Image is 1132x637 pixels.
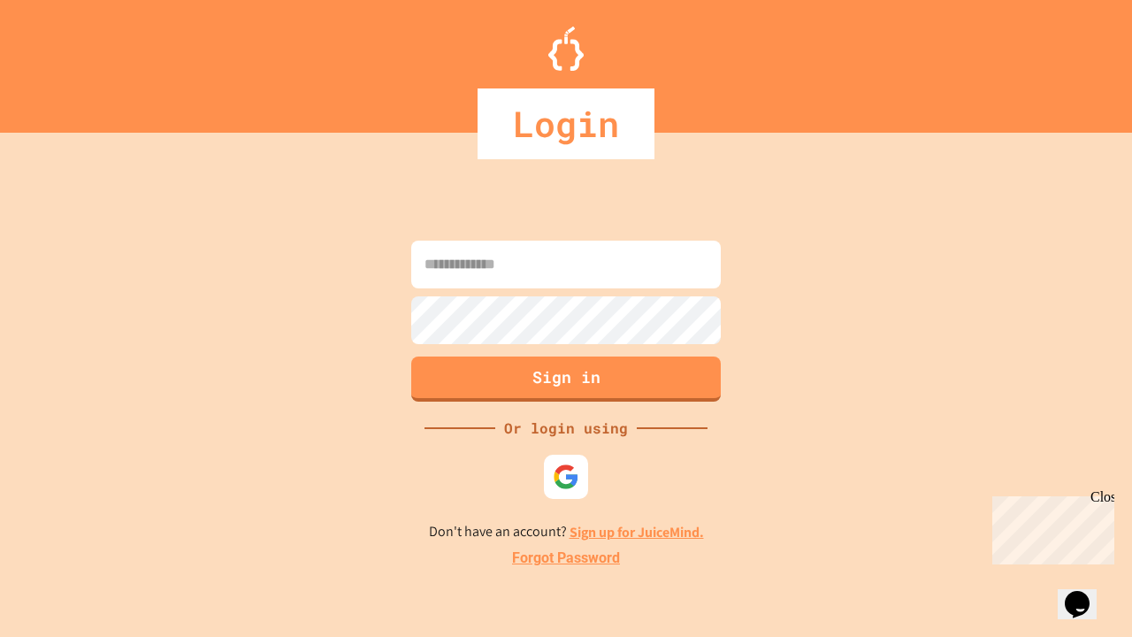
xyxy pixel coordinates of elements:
img: Logo.svg [548,27,584,71]
button: Sign in [411,357,721,402]
a: Sign up for JuiceMind. [570,523,704,541]
div: Or login using [495,418,637,439]
iframe: chat widget [985,489,1114,564]
a: Forgot Password [512,548,620,569]
div: Login [478,88,654,159]
iframe: chat widget [1058,566,1114,619]
div: Chat with us now!Close [7,7,122,112]
p: Don't have an account? [429,521,704,543]
img: google-icon.svg [553,464,579,490]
